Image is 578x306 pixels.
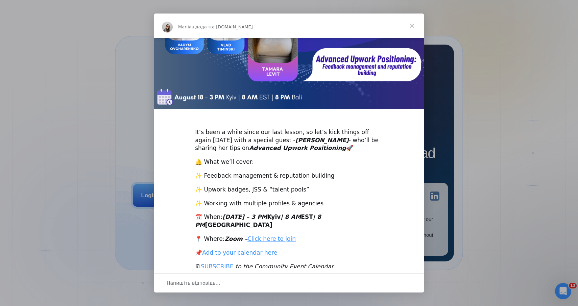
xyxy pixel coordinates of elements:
span: Закрити [400,14,424,38]
a: SUBSCRIBE [201,263,234,270]
div: 📅 When: [195,213,383,229]
div: 🗓 [195,263,383,271]
i: Zoom – [224,235,296,242]
img: Profile image for Mariia [162,22,173,32]
div: ✨ Upwork badges, JSS & “talent pools” [195,186,383,194]
div: ✨ Feedback management & reputation building [195,172,383,180]
div: 📌 [195,249,383,257]
div: ​It’s been a while since our last lesson, so let’s kick things off again [DATE] with a special gu... [195,120,383,152]
span: Mariia [178,24,192,29]
div: 📍 Where: [195,235,383,243]
div: Відкрити бесіду й відповісти [154,273,424,292]
i: | 8 PM [195,213,321,228]
div: ✨ Working with multiple profiles & agencies [195,200,383,208]
a: Click here to join [247,235,296,242]
b: Kyiv EST [GEOGRAPHIC_DATA] [195,213,321,228]
a: Add to your calendar here [202,249,277,256]
i: Advanced Upwork Positioning [249,145,346,151]
span: Напишіть відповідь… [167,279,220,287]
i: to the Community Event Calendar [236,263,334,270]
i: | 8 AM [281,213,301,220]
span: з додатка [DOMAIN_NAME] [192,24,253,29]
i: [PERSON_NAME] [295,137,349,144]
div: 🔔 What we’ll cover: [195,158,383,166]
i: [DATE] – 3 PM [222,213,267,220]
